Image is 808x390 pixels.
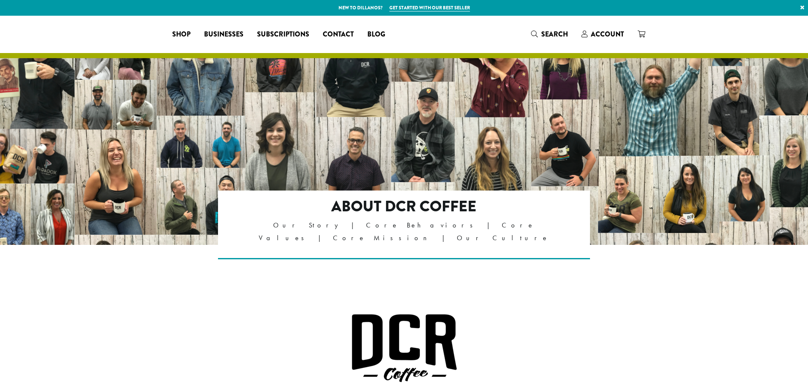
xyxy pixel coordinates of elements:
[323,29,354,40] span: Contact
[541,29,568,39] span: Search
[591,29,624,39] span: Account
[389,4,470,11] a: Get started with our best seller
[204,29,243,40] span: Businesses
[367,29,385,40] span: Blog
[254,219,554,244] p: Our Story | Core Behaviors | Core Values | Core Mission | Our Culture
[524,27,575,41] a: Search
[257,29,309,40] span: Subscriptions
[351,314,457,383] img: DCR Coffee Logo
[172,29,190,40] span: Shop
[165,28,197,41] a: Shop
[254,197,554,216] h2: About DCR Coffee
